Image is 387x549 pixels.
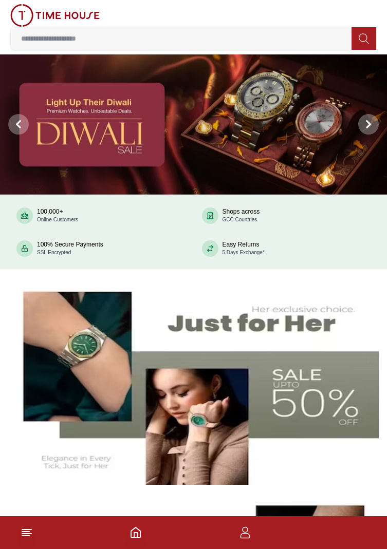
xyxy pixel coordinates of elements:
span: Online Customers [37,217,78,222]
a: Home [130,526,142,539]
div: Easy Returns [223,241,265,256]
div: Shops across [223,208,260,223]
span: GCC Countries [223,217,257,222]
img: ... [10,4,100,27]
span: SSL Encrypted [37,250,71,255]
div: 100% Secure Payments [37,241,103,256]
img: Women's Watches Banner [8,279,379,485]
span: 5 Days Exchange* [223,250,265,255]
div: 100,000+ [37,208,78,223]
